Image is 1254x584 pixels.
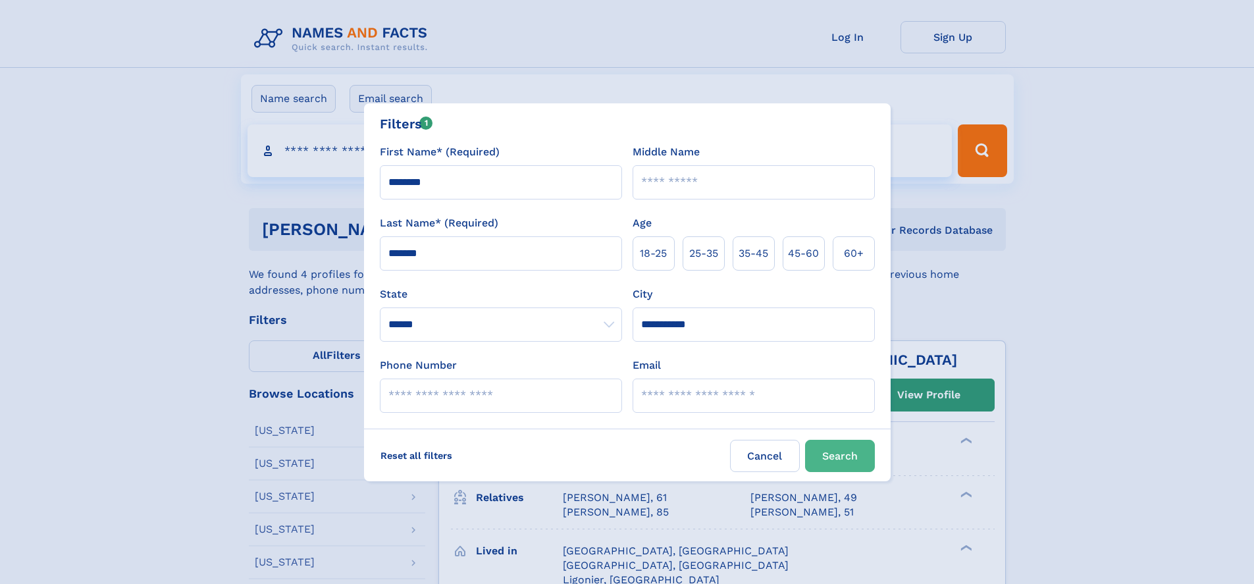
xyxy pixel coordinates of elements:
[739,246,768,261] span: 35‑45
[633,144,700,160] label: Middle Name
[788,246,819,261] span: 45‑60
[372,440,461,471] label: Reset all filters
[640,246,667,261] span: 18‑25
[380,144,500,160] label: First Name* (Required)
[730,440,800,472] label: Cancel
[380,114,433,134] div: Filters
[633,286,652,302] label: City
[633,215,652,231] label: Age
[844,246,864,261] span: 60+
[633,358,661,373] label: Email
[380,215,498,231] label: Last Name* (Required)
[380,358,457,373] label: Phone Number
[380,286,622,302] label: State
[689,246,718,261] span: 25‑35
[805,440,875,472] button: Search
